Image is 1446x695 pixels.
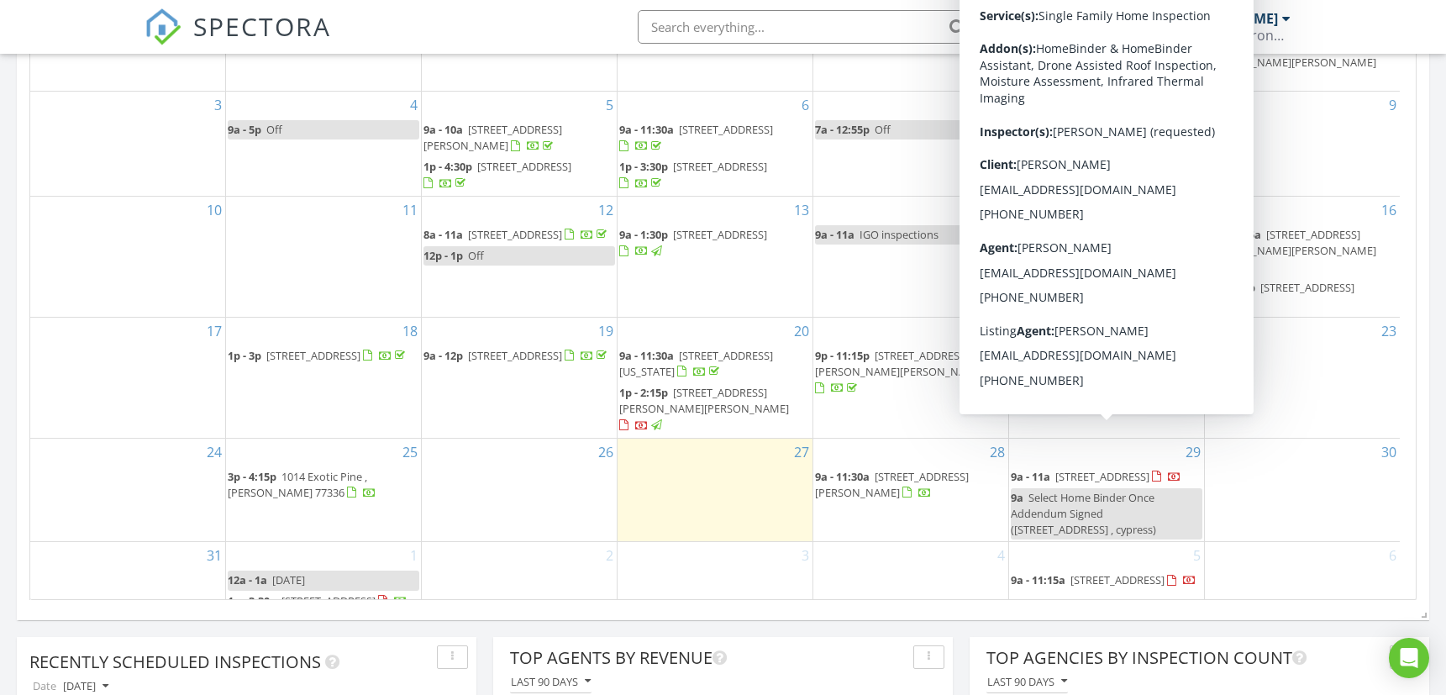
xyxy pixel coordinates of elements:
a: Go to August 12, 2025 [595,197,617,224]
td: Go to August 8, 2025 [1008,92,1204,197]
span: 9a - 10a [423,122,463,137]
a: 9a - 11:15a [STREET_ADDRESS] [1011,572,1196,587]
a: Go to August 6, 2025 [798,92,812,118]
td: Go to August 24, 2025 [30,438,226,542]
a: 9a - 10:45a [STREET_ADDRESS] [1011,225,1202,261]
div: Top Agencies by Inspection Count [986,645,1383,671]
span: [STREET_ADDRESS][PERSON_NAME] [1011,348,1165,379]
span: 1p - 3p [228,348,261,363]
a: Go to August 11, 2025 [399,197,421,224]
a: Go to August 7, 2025 [994,92,1008,118]
a: 9a - 11:30a [STREET_ADDRESS][PERSON_NAME] [815,469,969,500]
span: 8a - 11a [423,227,463,242]
span: [STREET_ADDRESS] [266,348,360,363]
span: [STREET_ADDRESS] [1065,385,1159,400]
span: 9a - 10:45a [1207,227,1261,242]
button: Last 90 days [510,671,592,693]
a: Go to August 20, 2025 [791,318,812,345]
td: Go to September 3, 2025 [618,542,813,613]
span: [STREET_ADDRESS] [468,227,562,242]
span: [STREET_ADDRESS] [1055,469,1149,484]
td: Go to August 12, 2025 [422,196,618,317]
a: 1p - 3:30p [STREET_ADDRESS] [1207,280,1354,311]
a: 1p - 4:30p [STREET_ADDRESS] [423,159,571,190]
span: 9a - 12p [423,348,463,363]
a: Go to September 5, 2025 [1190,542,1204,569]
td: Go to August 30, 2025 [1204,438,1400,542]
a: 9a - 12p [STREET_ADDRESS] [423,348,610,363]
td: Go to August 17, 2025 [30,317,226,438]
a: Go to August 14, 2025 [986,197,1008,224]
div: [DATE] [63,681,108,692]
a: Go to August 15, 2025 [1182,197,1204,224]
span: [STREET_ADDRESS] [468,348,562,363]
a: Go to September 6, 2025 [1386,542,1400,569]
a: 1p - 3:30p [STREET_ADDRESS] [1207,278,1398,314]
td: Go to August 31, 2025 [30,542,226,613]
td: Go to August 18, 2025 [226,317,422,438]
a: 9a - 11:30a [STREET_ADDRESS] [619,120,811,156]
span: 9a - 10:45a [1011,348,1065,363]
a: Go to August 24, 2025 [203,439,225,466]
a: 1p - 3:30p [STREET_ADDRESS] [619,159,767,190]
a: 1p - 4:30p [STREET_ADDRESS] [423,157,615,193]
span: [STREET_ADDRESS][PERSON_NAME][PERSON_NAME] [1207,227,1376,258]
a: 9p - 11:15p [STREET_ADDRESS][PERSON_NAME][PERSON_NAME] [815,348,985,395]
span: 9a - 11a [815,227,854,242]
span: [STREET_ADDRESS] [281,593,376,608]
a: 9a - 11a [STREET_ADDRESS] [1011,467,1202,487]
span: SPECTORA [193,8,331,44]
span: [STREET_ADDRESS] [1070,227,1165,242]
td: Go to August 7, 2025 [812,92,1008,197]
input: Search everything... [638,10,974,44]
span: 9a - 11a [1011,469,1050,484]
span: Recently Scheduled Inspections [29,650,321,673]
a: Go to September 1, 2025 [407,542,421,569]
span: [STREET_ADDRESS] [1260,280,1354,295]
span: 1p - 3:30p [1207,280,1255,295]
td: Go to August 14, 2025 [812,196,1008,317]
span: [STREET_ADDRESS][PERSON_NAME] [815,469,969,500]
span: [STREET_ADDRESS] [673,227,767,242]
a: 9a - 11:30a [STREET_ADDRESS][PERSON_NAME] [815,467,1007,503]
td: Go to August 13, 2025 [618,196,813,317]
a: 9a - 11:30a [STREET_ADDRESS][US_STATE] [619,348,773,379]
a: Go to August 26, 2025 [595,439,617,466]
span: [STREET_ADDRESS][US_STATE] [619,348,773,379]
span: [STREET_ADDRESS] [477,159,571,174]
span: Off [468,248,484,263]
div: [PERSON_NAME] [1169,10,1278,27]
td: Go to September 6, 2025 [1204,542,1400,613]
a: Go to August 4, 2025 [407,92,421,118]
img: The Best Home Inspection Software - Spectora [145,8,181,45]
a: Go to August 19, 2025 [595,318,617,345]
td: Go to September 1, 2025 [226,542,422,613]
div: Last 90 days [511,676,591,687]
span: 9a [1011,490,1023,505]
td: Go to August 26, 2025 [422,438,618,542]
span: [STREET_ADDRESS] [679,122,773,137]
a: Go to September 2, 2025 [602,542,617,569]
span: 9a - 10:45a [1011,227,1065,242]
a: Go to August 5, 2025 [602,92,617,118]
a: Go to August 18, 2025 [399,318,421,345]
a: 1p - 3p [STREET_ADDRESS] [228,346,419,366]
span: [STREET_ADDRESS][PERSON_NAME][PERSON_NAME] [815,348,985,379]
span: 12p - 1p [423,248,463,263]
td: Go to August 20, 2025 [618,317,813,438]
span: Off [266,122,282,137]
span: [STREET_ADDRESS] [673,159,767,174]
span: 9a - 1:30p [619,227,668,242]
a: 9a - 11a [STREET_ADDRESS] [1011,122,1197,137]
a: 8a - 11a [STREET_ADDRESS] [423,225,615,245]
button: Last 90 days [986,671,1068,693]
span: 9a - 11:15a [1011,572,1065,587]
td: Go to August 28, 2025 [812,438,1008,542]
span: [DATE] [272,572,305,587]
a: 1p - 2:30p [STREET_ADDRESS][PERSON_NAME][PERSON_NAME] [1207,39,1376,86]
td: Go to August 5, 2025 [422,92,618,197]
td: Go to August 6, 2025 [618,92,813,197]
td: Go to September 4, 2025 [812,542,1008,613]
a: 9a - 12p [STREET_ADDRESS] [423,346,615,366]
a: 2p - 4:30p [STREET_ADDRESS] [1011,383,1202,419]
